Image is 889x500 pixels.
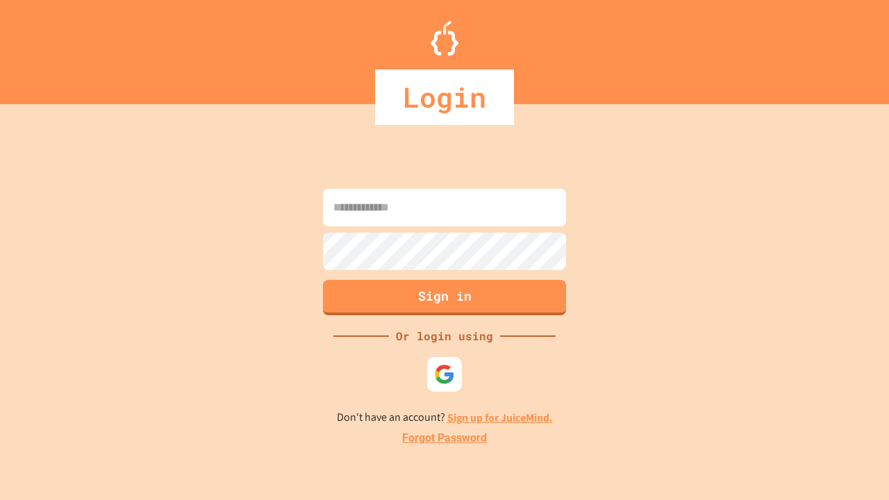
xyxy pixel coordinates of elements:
[434,364,455,385] img: google-icon.svg
[389,328,500,344] div: Or login using
[323,280,566,315] button: Sign in
[447,410,553,425] a: Sign up for JuiceMind.
[431,21,458,56] img: Logo.svg
[337,409,553,426] p: Don't have an account?
[402,430,487,447] a: Forgot Password
[375,69,514,125] div: Login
